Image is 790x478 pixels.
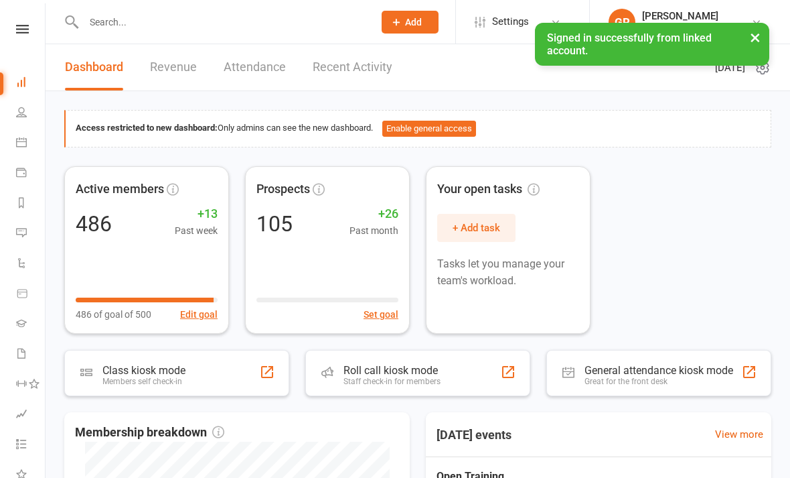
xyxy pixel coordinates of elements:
[16,400,46,430] a: Assessments
[16,99,46,129] a: People
[76,213,112,235] div: 486
[76,307,151,322] span: 486 of goal of 500
[715,426,763,442] a: View more
[349,223,398,238] span: Past month
[75,423,224,442] span: Membership breakdown
[175,223,218,238] span: Past week
[437,255,579,290] p: Tasks let you manage your team's workload.
[175,204,218,224] span: +13
[102,377,185,386] div: Members self check-in
[492,7,529,37] span: Settings
[343,364,441,377] div: Roll call kiosk mode
[349,204,398,224] span: +26
[80,13,364,32] input: Search...
[642,22,718,34] div: Chopper's Gym
[584,377,733,386] div: Great for the front desk
[16,129,46,159] a: Calendar
[16,189,46,219] a: Reports
[102,364,185,377] div: Class kiosk mode
[256,213,293,235] div: 105
[364,307,398,322] button: Set goal
[609,9,635,36] div: GR
[76,121,761,137] div: Only admins can see the new dashboard.
[382,121,476,137] button: Enable general access
[584,364,733,377] div: General attendance kiosk mode
[180,307,218,322] button: Edit goal
[16,68,46,99] a: Dashboard
[437,180,540,199] span: Your open tasks
[76,123,218,133] strong: Access restricted to new dashboard:
[437,214,516,242] button: + Add task
[426,423,522,447] h3: [DATE] events
[343,377,441,386] div: Staff check-in for members
[642,10,718,22] div: [PERSON_NAME]
[76,180,164,199] span: Active members
[256,180,310,199] span: Prospects
[743,23,767,52] button: ×
[547,32,712,57] span: Signed in successfully from linked account.
[382,11,439,34] button: Add
[16,280,46,310] a: Product Sales
[405,17,422,27] span: Add
[16,159,46,189] a: Payments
